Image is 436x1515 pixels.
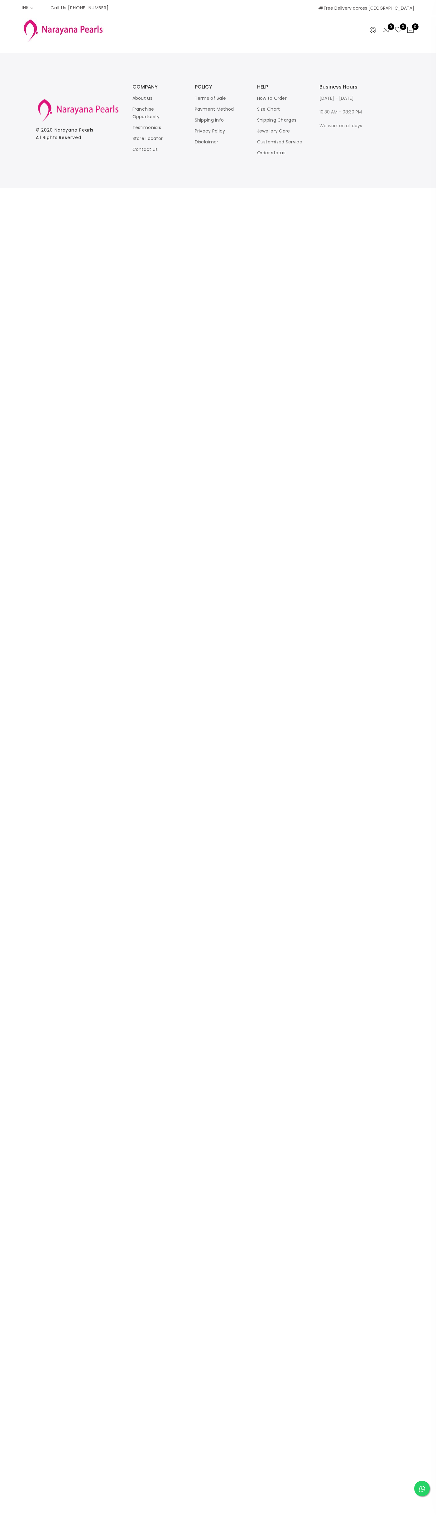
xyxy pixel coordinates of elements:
[319,84,369,89] h3: Business Hours
[132,106,160,120] a: Franchise Opportunity
[257,150,286,156] a: Order status
[319,94,369,102] p: [DATE] - [DATE]
[319,122,369,129] p: We work on all days
[388,23,394,30] span: 0
[195,84,245,89] h3: POLICY
[400,23,406,30] span: 0
[257,106,280,112] a: Size Chart
[132,84,182,89] h3: COMPANY
[257,95,287,101] a: How to Order
[195,139,218,145] a: Disclaimer
[195,128,225,134] a: Privacy Policy
[55,127,94,133] a: Narayana Pearls
[382,26,390,34] a: 0
[36,126,120,141] p: © 2020 . All Rights Reserved
[195,117,224,123] a: Shipping Info
[412,23,419,30] span: 0
[257,128,290,134] a: Jewellery Care
[257,84,307,89] h3: HELP
[318,5,414,11] span: Free Delivery across [GEOGRAPHIC_DATA]
[395,26,402,34] a: 0
[257,139,302,145] a: Customized Service
[195,106,234,112] a: Payment Method
[132,135,163,142] a: Store Locator
[132,124,161,131] a: Testimonials
[132,146,158,152] a: Contact us
[50,6,109,10] p: Call Us [PHONE_NUMBER]
[407,26,414,34] button: 0
[319,108,369,116] p: 10:30 AM - 08:30 PM
[132,95,152,101] a: About us
[195,95,226,101] a: Terms of Sale
[257,117,297,123] a: Shipping Charges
